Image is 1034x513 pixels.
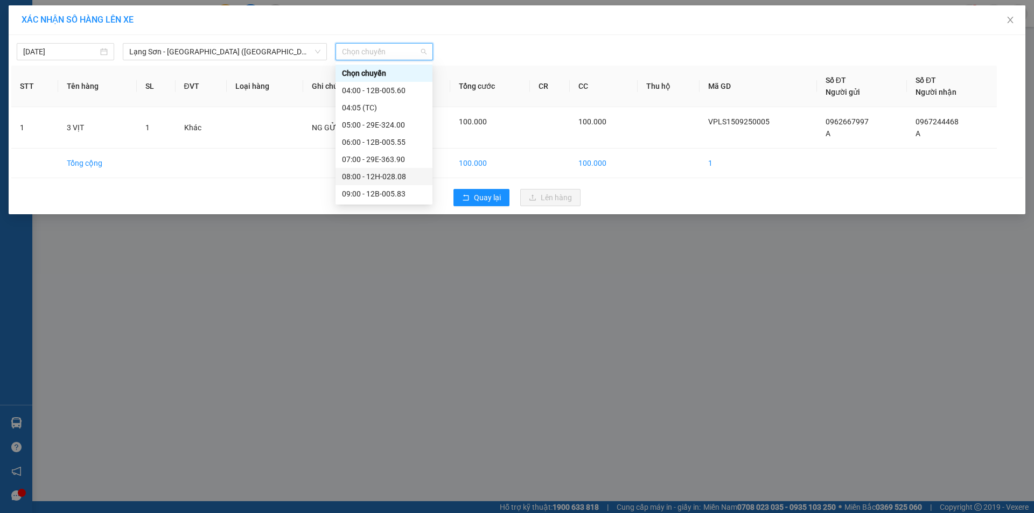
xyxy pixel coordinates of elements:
div: Chọn chuyến [336,65,432,82]
span: Số ĐT [916,76,936,85]
th: ĐVT [176,66,227,107]
span: Số ĐT [826,76,846,85]
div: 04:05 (TC) [342,102,426,114]
th: Tổng cước [450,66,530,107]
td: Tổng cộng [58,149,137,178]
span: Chọn chuyến [342,44,427,60]
span: A [826,129,830,138]
span: 0967244468 [916,117,959,126]
th: Loại hàng [227,66,303,107]
td: 1 [11,107,58,149]
td: 1 [700,149,817,178]
td: Khác [176,107,227,149]
th: CC [570,66,637,107]
th: STT [11,66,58,107]
td: 100.000 [450,149,530,178]
span: 100.000 [578,117,606,126]
span: XÁC NHẬN SỐ HÀNG LÊN XE [22,15,134,25]
span: 1 [145,123,150,132]
span: close [1006,16,1015,24]
span: A [916,129,920,138]
th: Tên hàng [58,66,137,107]
input: 15/09/2025 [23,46,98,58]
span: Quay lại [474,192,501,203]
td: 100.000 [570,149,637,178]
div: 08:00 - 12H-028.08 [342,171,426,182]
span: NG GỬI TT [312,123,348,132]
span: 100.000 [459,117,487,126]
div: Chọn chuyến [342,67,426,79]
span: VPLS1509250005 [708,117,770,126]
span: Lạng Sơn - Hà Nội (Limousine) [129,44,320,60]
th: SL [137,66,176,107]
button: uploadLên hàng [520,189,581,206]
div: 05:00 - 29E-324.00 [342,119,426,131]
th: Thu hộ [638,66,700,107]
button: rollbackQuay lại [453,189,509,206]
span: Người gửi [826,88,860,96]
span: 0962667997 [826,117,869,126]
span: rollback [462,194,470,202]
span: down [315,48,321,55]
div: 06:00 - 12B-005.55 [342,136,426,148]
div: 07:00 - 29E-363.90 [342,153,426,165]
button: Close [995,5,1025,36]
th: Ghi chú [303,66,383,107]
th: Mã GD [700,66,817,107]
th: CR [530,66,570,107]
td: 3 VỊT [58,107,137,149]
span: Người nhận [916,88,956,96]
div: 09:00 - 12B-005.83 [342,188,426,200]
div: 04:00 - 12B-005.60 [342,85,426,96]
